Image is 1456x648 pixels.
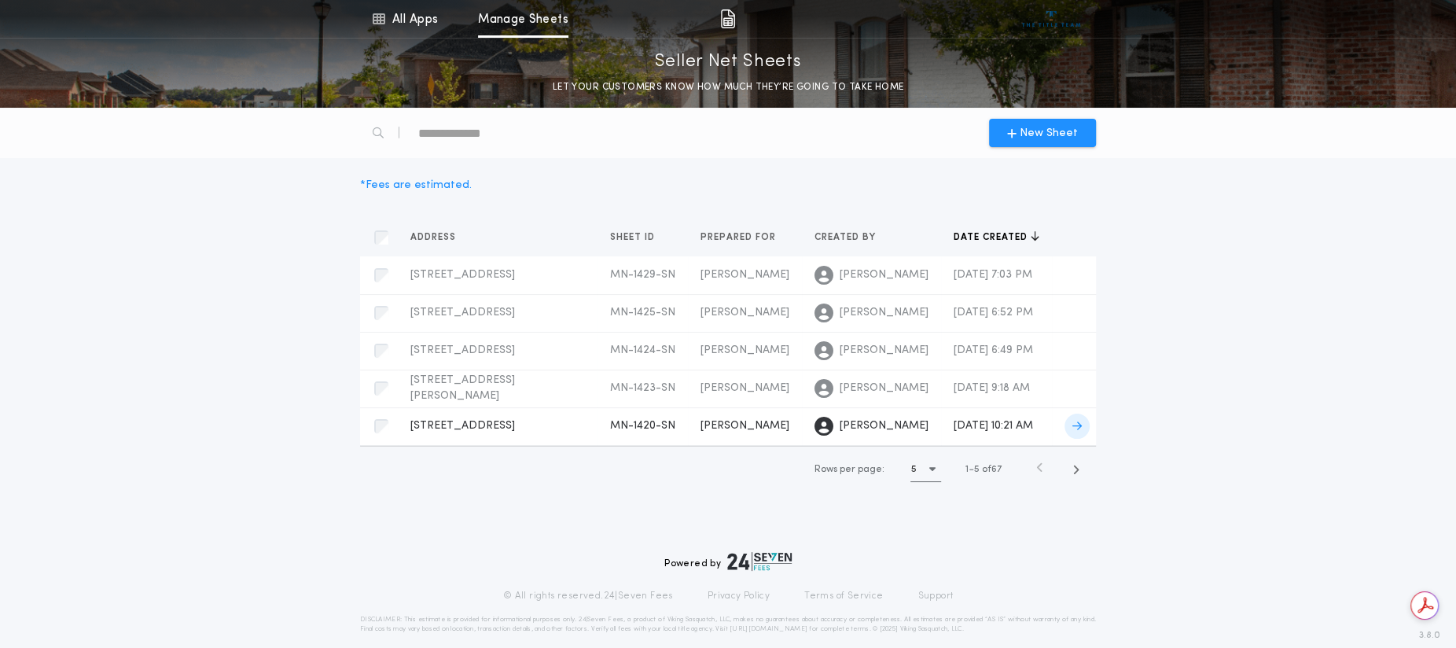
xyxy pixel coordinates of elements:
[410,230,468,245] button: Address
[910,457,941,482] button: 5
[700,231,779,244] span: Prepared for
[954,269,1032,281] span: [DATE] 7:03 PM
[610,230,667,245] button: Sheet ID
[1020,125,1078,142] span: New Sheet
[664,552,792,571] div: Powered by
[840,381,928,396] span: [PERSON_NAME]
[410,374,515,402] span: [STREET_ADDRESS][PERSON_NAME]
[700,382,789,394] span: [PERSON_NAME]
[954,344,1033,356] span: [DATE] 6:49 PM
[840,418,928,434] span: [PERSON_NAME]
[410,307,515,318] span: [STREET_ADDRESS]
[917,590,953,602] a: Support
[840,343,928,359] span: [PERSON_NAME]
[1419,628,1440,642] span: 3.8.0
[814,230,888,245] button: Created by
[840,305,928,321] span: [PERSON_NAME]
[410,420,515,432] span: [STREET_ADDRESS]
[410,269,515,281] span: [STREET_ADDRESS]
[982,462,1002,477] span: of 67
[954,231,1031,244] span: Date created
[700,420,789,432] span: [PERSON_NAME]
[974,465,980,474] span: 5
[1022,11,1081,27] img: vs-icon
[610,269,675,281] span: MN-1429-SN
[410,344,515,356] span: [STREET_ADDRESS]
[610,382,675,394] span: MN-1423-SN
[965,465,969,474] span: 1
[804,590,883,602] a: Terms of Service
[989,119,1096,147] button: New Sheet
[360,615,1096,634] p: DISCLAIMER: This estimate is provided for informational purposes only. 24|Seven Fees, a product o...
[553,79,904,95] p: LET YOUR CUSTOMERS KNOW HOW MUCH THEY’RE GOING TO TAKE HOME
[610,231,658,244] span: Sheet ID
[700,307,789,318] span: [PERSON_NAME]
[360,177,472,193] div: * Fees are estimated.
[954,420,1033,432] span: [DATE] 10:21 AM
[814,465,884,474] span: Rows per page:
[727,552,792,571] img: logo
[610,344,675,356] span: MN-1424-SN
[840,267,928,283] span: [PERSON_NAME]
[720,9,735,28] img: img
[410,231,459,244] span: Address
[655,50,802,75] p: Seller Net Sheets
[700,344,789,356] span: [PERSON_NAME]
[610,420,675,432] span: MN-1420-SN
[708,590,770,602] a: Privacy Policy
[910,462,916,477] h1: 5
[814,231,879,244] span: Created by
[954,382,1030,394] span: [DATE] 9:18 AM
[954,307,1033,318] span: [DATE] 6:52 PM
[610,307,675,318] span: MN-1425-SN
[700,269,789,281] span: [PERSON_NAME]
[954,230,1039,245] button: Date created
[503,590,673,602] p: © All rights reserved. 24|Seven Fees
[730,626,807,632] a: [URL][DOMAIN_NAME]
